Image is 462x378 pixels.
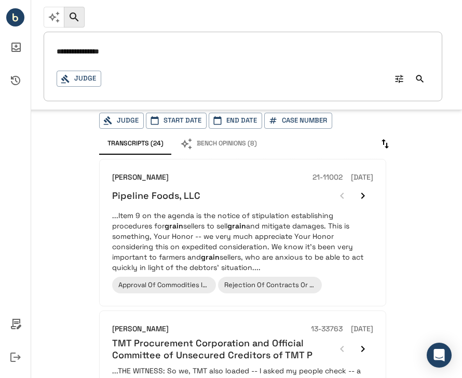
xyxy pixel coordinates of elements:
em: grain [165,221,183,231]
button: Judge [99,113,144,129]
button: Transcripts (24) [99,133,172,155]
p: ...Item 9 on the agenda is the notice of stipulation establishing procedures for sellers to sell ... [112,210,373,273]
span: Rejection Of Contracts Or Leases [224,280,332,289]
button: End Date [209,113,262,129]
em: grain [227,221,246,231]
h6: TMT Procurement Corporation and Official Committee of Unsecured Creditors of TMT P [112,337,332,361]
h6: [PERSON_NAME] [112,172,169,183]
h6: 21-11002 [312,172,343,183]
em: grain [201,252,220,262]
h6: 13-33763 [311,323,343,335]
div: Open Intercom Messenger [427,343,452,368]
button: Judge [57,71,101,87]
h6: [DATE] [351,172,373,183]
button: Search [411,70,429,88]
button: Bench Opinions (8) [172,133,265,155]
h6: Pipeline Foods, LLC [112,190,200,201]
button: Advanced Search [390,70,409,88]
button: Start Date [146,113,207,129]
h6: [DATE] [351,323,373,335]
span: Approval Of Commodities Inventory Sales By Private Sales Outside Of The Normal Course Of Business [118,280,444,289]
h6: [PERSON_NAME] [112,323,169,335]
button: Case Number [264,113,332,129]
